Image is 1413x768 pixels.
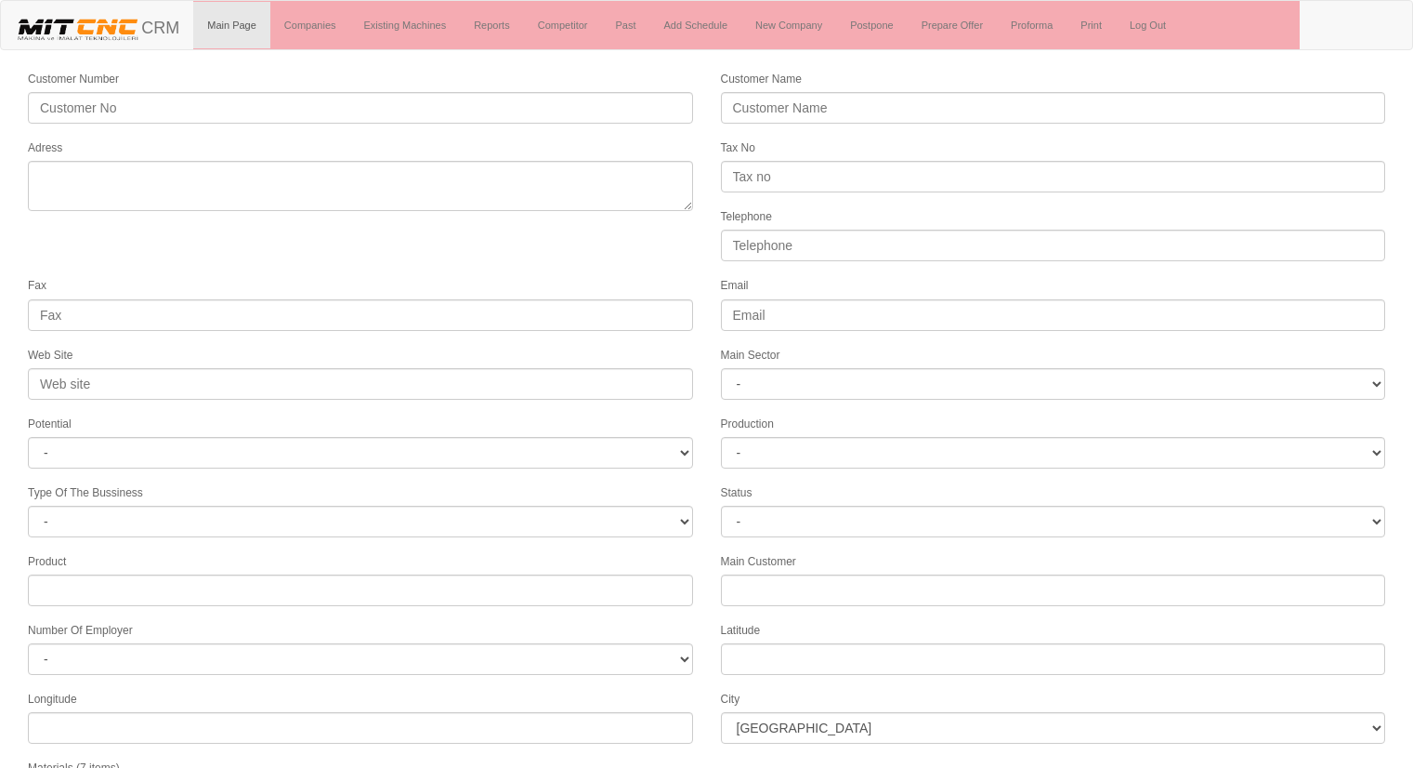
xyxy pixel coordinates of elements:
input: Tax no [721,161,1386,192]
a: Companies [270,2,350,48]
a: Log Out [1116,2,1180,48]
label: Tax No [721,140,755,156]
label: Adress [28,140,62,156]
label: Email [721,278,749,294]
a: Prepare Offer [908,2,997,48]
a: Competitor [524,2,602,48]
a: Past [601,2,649,48]
a: Reports [460,2,524,48]
label: Main Sector [721,348,780,364]
label: Latitude [721,623,761,639]
label: Customer Number [28,72,119,87]
input: Fax [28,299,693,331]
label: Product [28,554,66,570]
input: Telephone [721,230,1386,261]
input: Email [721,299,1386,331]
input: Customer Name [721,92,1386,124]
label: Production [721,417,774,432]
label: Fax [28,278,46,294]
label: Customer Name [721,72,802,87]
a: Add Schedule [650,2,742,48]
label: Potential [28,417,72,432]
a: Existing Machines [350,2,461,48]
label: Number Of Employer [28,623,133,639]
img: header.png [15,15,141,43]
label: Telephone [721,209,772,225]
input: Web site [28,368,693,400]
a: Print [1066,2,1116,48]
a: CRM [1,1,193,47]
a: Main Page [193,2,270,48]
label: Web Site [28,348,72,364]
a: New Company [741,2,836,48]
label: Longitude [28,692,77,708]
label: Type Of The Bussiness [28,485,143,501]
label: City [721,692,740,708]
label: Status [721,485,752,501]
a: Proforma [997,2,1066,48]
label: Main Customer [721,554,796,570]
a: Postpone [836,2,907,48]
input: Customer No [28,92,693,124]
